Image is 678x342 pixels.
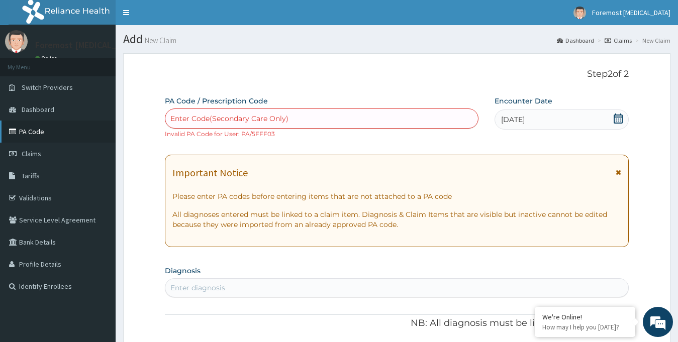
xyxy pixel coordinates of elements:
p: All diagnoses entered must be linked to a claim item. Diagnosis & Claim Items that are visible bu... [172,209,622,230]
span: We're online! [58,105,139,207]
div: Enter diagnosis [170,283,225,293]
li: New Claim [633,36,670,45]
label: Encounter Date [495,96,552,106]
small: Invalid PA Code for User: PA/5FFF03 [165,130,275,138]
label: PA Code / Prescription Code [165,96,268,106]
textarea: Type your message and hit 'Enter' [5,232,191,267]
p: NB: All diagnosis must be linked to a claim item [165,317,629,330]
p: Foremost [MEDICAL_DATA] [35,41,141,50]
div: Enter Code(Secondary Care Only) [170,113,288,124]
a: Online [35,55,59,62]
span: [DATE] [501,115,525,125]
a: Claims [605,36,632,45]
div: Chat with us now [52,56,169,69]
img: User Image [5,30,28,53]
span: Claims [22,149,41,158]
a: Dashboard [557,36,594,45]
p: Please enter PA codes before entering items that are not attached to a PA code [172,191,622,201]
p: Step 2 of 2 [165,69,629,80]
p: How may I help you today? [542,323,628,331]
span: Tariffs [22,171,40,180]
img: d_794563401_company_1708531726252_794563401 [19,50,41,75]
label: Diagnosis [165,266,201,276]
small: New Claim [143,37,176,44]
h1: Add [123,33,670,46]
span: Switch Providers [22,83,73,92]
span: Dashboard [22,105,54,114]
div: We're Online! [542,312,628,321]
img: User Image [573,7,586,19]
h1: Important Notice [172,167,248,178]
div: Minimize live chat window [165,5,189,29]
span: Foremost [MEDICAL_DATA] [592,8,670,17]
